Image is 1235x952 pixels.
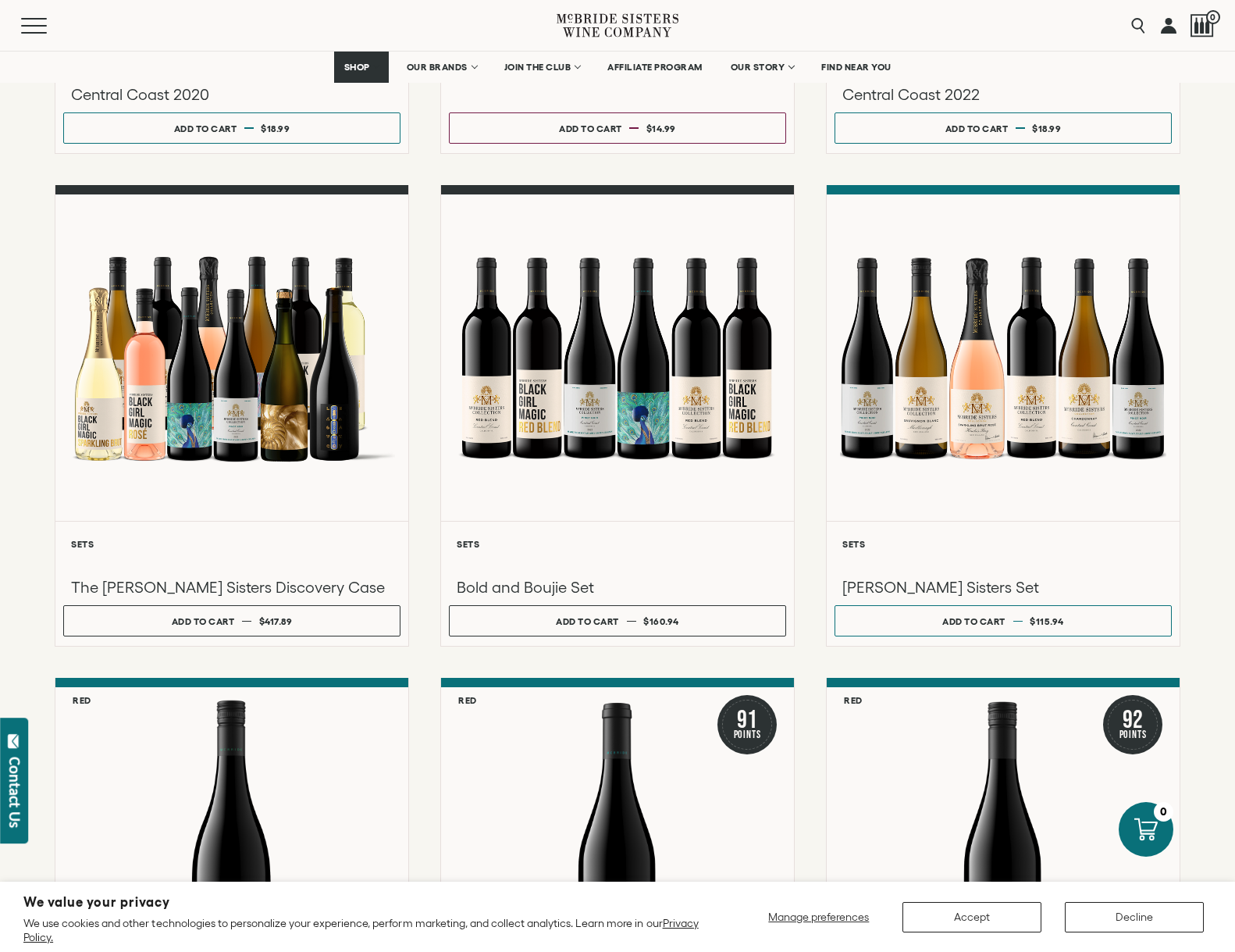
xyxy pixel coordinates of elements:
[835,112,1172,144] button: Add to cart $18.99
[559,117,622,140] div: Add to cart
[23,917,699,943] a: Privacy Policy.
[1065,902,1204,932] button: Decline
[71,577,393,597] h3: The [PERSON_NAME] Sisters Discovery Case
[821,62,892,73] span: FIND NEAR YOU
[174,117,237,140] div: Add to cart
[768,911,869,923] span: Manage preferences
[844,695,863,705] h6: Red
[334,52,389,83] a: SHOP
[55,185,409,647] a: McBride Sisters Full Set Sets The [PERSON_NAME] Sisters Discovery Case Add to cart $417.89
[842,64,1164,105] h3: [PERSON_NAME] Sisters Collection Pinot Noir Central Coast 2022
[457,539,778,549] h6: Sets
[73,695,91,705] h6: Red
[835,605,1172,636] button: Add to cart $115.94
[407,62,468,73] span: OUR BRANDS
[259,616,293,626] span: $417.89
[457,577,778,597] h3: Bold and Boujie Set
[344,62,371,73] span: SHOP
[811,52,902,83] a: FIND NEAR YOU
[1154,802,1173,822] div: 0
[597,52,713,83] a: AFFILIATE PROGRAM
[842,539,1164,549] h6: Sets
[63,112,400,144] button: Add to cart $18.99
[721,52,804,83] a: OUR STORY
[902,902,1041,932] button: Accept
[842,577,1164,597] h3: [PERSON_NAME] Sisters Set
[1030,616,1064,626] span: $115.94
[942,610,1005,633] div: Add to cart
[759,902,879,932] button: Manage preferences
[7,757,23,828] div: Contact Us
[71,64,393,105] h3: [PERSON_NAME] Sisters Collection Red Blend Central Coast 2020
[458,695,477,705] h6: Red
[1206,10,1220,24] span: 0
[23,896,699,909] h2: We value your privacy
[826,185,1180,647] a: McBride Sisters Set Sets [PERSON_NAME] Sisters Set Add to cart $115.94
[21,18,77,34] button: Mobile Menu Trigger
[494,52,590,83] a: JOIN THE CLUB
[1032,123,1061,134] span: $18.99
[731,62,785,73] span: OUR STORY
[504,62,571,73] span: JOIN THE CLUB
[440,185,795,647] a: Bold & Boujie Red Wine Set Sets Bold and Boujie Set Add to cart $160.94
[556,610,619,633] div: Add to cart
[643,616,679,626] span: $160.94
[449,112,786,144] button: Add to cart $14.99
[945,117,1009,140] div: Add to cart
[71,539,393,549] h6: Sets
[397,52,486,83] a: OUR BRANDS
[607,62,703,73] span: AFFILIATE PROGRAM
[646,123,676,134] span: $14.99
[23,916,699,944] p: We use cookies and other technologies to personalize your experience, perform marketing, and coll...
[172,610,235,633] div: Add to cart
[261,123,290,134] span: $18.99
[63,605,400,636] button: Add to cart $417.89
[449,605,786,636] button: Add to cart $160.94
